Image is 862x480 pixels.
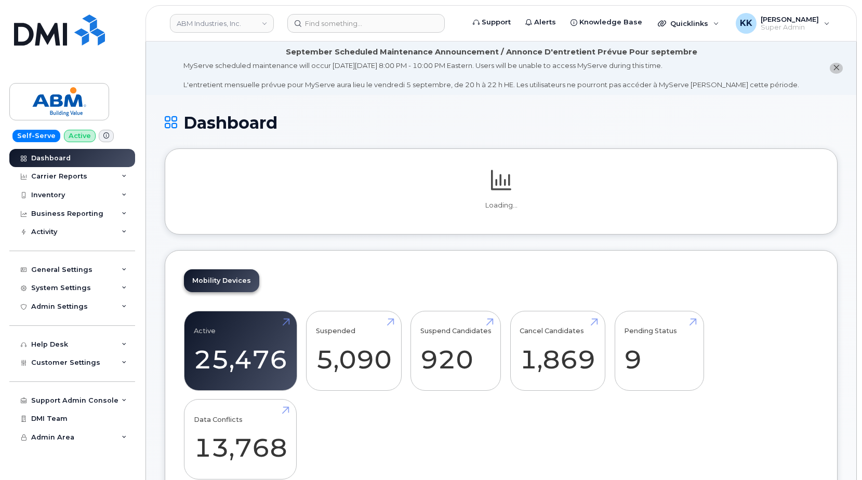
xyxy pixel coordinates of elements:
p: Loading... [184,201,818,210]
a: Mobility Devices [184,269,259,292]
button: close notification [830,63,843,74]
a: Active 25,476 [194,317,287,385]
a: Suspend Candidates 920 [420,317,492,385]
a: Pending Status 9 [624,317,694,385]
a: Suspended 5,090 [316,317,392,385]
a: Cancel Candidates 1,869 [520,317,595,385]
a: Data Conflicts 13,768 [194,405,287,474]
div: MyServe scheduled maintenance will occur [DATE][DATE] 8:00 PM - 10:00 PM Eastern. Users will be u... [183,61,799,90]
div: September Scheduled Maintenance Announcement / Annonce D'entretient Prévue Pour septembre [286,47,697,58]
h1: Dashboard [165,114,838,132]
